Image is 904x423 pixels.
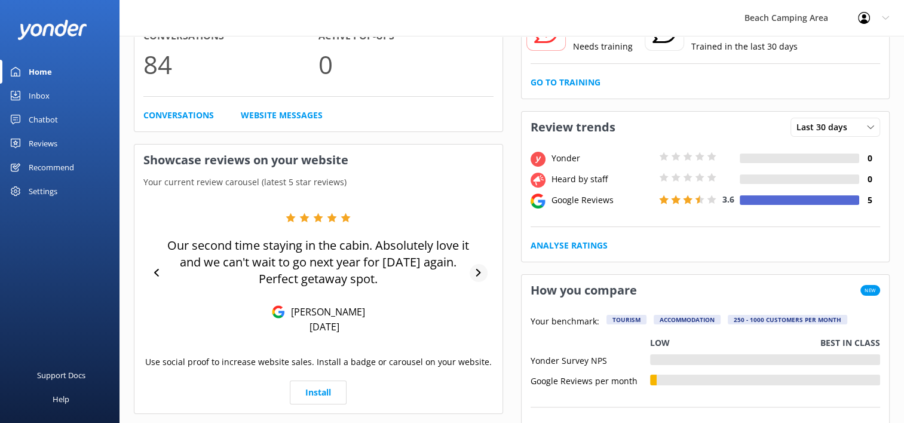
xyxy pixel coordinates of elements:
[860,285,880,296] span: New
[285,305,365,318] p: [PERSON_NAME]
[606,315,646,324] div: Tourism
[37,363,85,387] div: Support Docs
[272,305,285,318] img: Google Reviews
[522,275,646,306] h3: How you compare
[53,387,69,411] div: Help
[820,336,880,350] p: Best in class
[548,173,656,186] div: Heard by staff
[18,20,87,39] img: yonder-white-logo.png
[548,152,656,165] div: Yonder
[859,173,880,186] h4: 0
[309,320,339,333] p: [DATE]
[145,355,492,369] p: Use social proof to increase website sales. Install a badge or carousel on your website.
[522,112,624,143] h3: Review trends
[29,84,50,108] div: Inbox
[573,40,633,53] p: Needs training
[29,179,57,203] div: Settings
[531,76,600,89] a: Go to Training
[143,44,318,84] p: 84
[29,108,58,131] div: Chatbot
[318,44,494,84] p: 0
[728,315,847,324] div: 250 - 1000 customers per month
[167,237,470,287] p: Our second time staying in the cabin. Absolutely love it and we can't wait to go next year for [D...
[29,155,74,179] div: Recommend
[29,60,52,84] div: Home
[531,239,608,252] a: Analyse Ratings
[859,152,880,165] h4: 0
[548,194,656,207] div: Google Reviews
[134,145,502,176] h3: Showcase reviews on your website
[290,381,347,404] a: Install
[650,336,670,350] p: Low
[134,176,502,189] p: Your current review carousel (latest 5 star reviews)
[654,315,721,324] div: Accommodation
[241,109,323,122] a: Website Messages
[531,375,650,385] div: Google Reviews per month
[531,315,599,329] p: Your benchmark:
[143,29,318,44] h4: Conversations
[691,40,798,53] p: Trained in the last 30 days
[143,109,214,122] a: Conversations
[531,354,650,365] div: Yonder Survey NPS
[796,121,854,134] span: Last 30 days
[29,131,57,155] div: Reviews
[859,194,880,207] h4: 5
[722,194,734,205] span: 3.6
[318,29,494,44] h4: Active Pop-ups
